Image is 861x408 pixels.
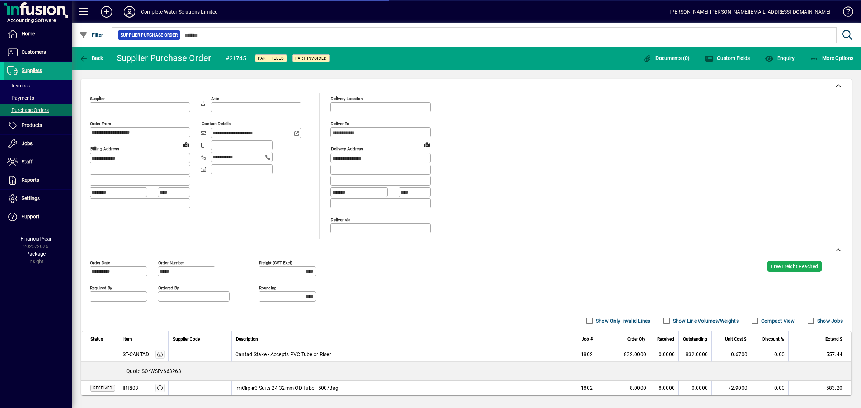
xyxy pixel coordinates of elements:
span: Back [79,55,103,61]
a: Customers [4,43,72,61]
span: Financial Year [20,236,52,242]
span: Description [236,335,258,343]
mat-label: Attn [211,96,219,101]
a: View on map [180,139,192,150]
mat-label: Delivery Location [331,96,363,101]
span: Free Freight Reached [771,264,818,269]
mat-label: Freight (GST excl) [259,260,292,265]
span: Received [93,386,112,390]
span: Order Qty [627,335,645,343]
a: Reports [4,171,72,189]
span: Item [123,335,132,343]
a: View on map [421,139,433,150]
button: Custom Fields [703,52,752,65]
span: Customers [22,49,46,55]
span: Outstanding [683,335,707,343]
div: Supplier Purchase Order [117,52,211,64]
span: Staff [22,159,33,165]
a: Invoices [4,80,72,92]
span: Supplier Code [173,335,200,343]
label: Compact View [760,317,795,324]
span: Filter [79,32,103,38]
button: Back [77,52,105,65]
mat-label: Required by [90,285,112,290]
span: Products [22,122,42,128]
td: 832.0000 [620,347,650,362]
td: 0.6700 [711,347,751,362]
div: #21745 [226,53,246,64]
label: Show Jobs [816,317,843,324]
label: Show Only Invalid Lines [594,317,650,324]
button: Add [95,5,118,18]
span: IrriClip #3 Suits 24-32mm OD Tube - 500/Bag [235,384,339,392]
td: 832.0000 [678,347,711,362]
button: Profile [118,5,141,18]
span: Job # [582,335,593,343]
mat-label: Order date [90,260,110,265]
span: Unit Cost $ [725,335,747,343]
span: Jobs [22,141,33,146]
mat-label: Rounding [259,285,276,290]
a: Jobs [4,135,72,153]
span: Extend $ [825,335,842,343]
mat-label: Order from [90,121,111,126]
span: Supplier Purchase Order [121,32,178,39]
td: 557.44 [788,347,851,362]
span: Reports [22,177,39,183]
span: Invoices [7,83,30,89]
span: Home [22,31,35,37]
label: Show Line Volumes/Weights [672,317,739,324]
mat-label: Deliver via [331,217,350,222]
span: More Options [810,55,854,61]
div: ST-CANTAD [123,351,149,358]
button: Enquiry [763,52,796,65]
span: 1802 [581,351,593,358]
span: Settings [22,195,40,201]
mat-label: Ordered by [158,285,179,290]
span: Enquiry [765,55,795,61]
button: More Options [808,52,856,65]
a: Staff [4,153,72,171]
span: Purchase Orders [7,107,49,113]
span: Part Filled [258,56,284,61]
td: 0.0000 [650,347,678,362]
span: Status [90,335,103,343]
a: Purchase Orders [4,104,72,116]
td: 0.00 [751,347,788,362]
td: 583.20 [788,381,851,395]
span: Discount % [762,335,784,343]
div: IRRI03 [123,384,138,392]
mat-label: Order number [158,260,184,265]
div: Quote SO/WSP/663263 [81,362,851,380]
mat-label: Supplier [90,96,105,101]
app-page-header-button: Back [72,52,111,65]
td: 0.00 [751,381,788,395]
div: Complete Water Solutions Limited [141,6,218,18]
td: 8.0000 [620,381,650,395]
span: Cantad Stake - Accepts PVC Tube or Riser [235,351,331,358]
a: Products [4,117,72,134]
a: Home [4,25,72,43]
a: Knowledge Base [838,1,852,25]
div: [PERSON_NAME] [PERSON_NAME][EMAIL_ADDRESS][DOMAIN_NAME] [669,6,831,18]
button: Filter [77,29,105,42]
span: Suppliers [22,67,42,73]
td: 72.9000 [711,381,751,395]
a: Payments [4,92,72,104]
mat-label: Deliver To [331,121,349,126]
span: Support [22,214,39,219]
a: Settings [4,190,72,208]
span: Payments [7,95,34,101]
span: Documents (0) [643,55,690,61]
span: Custom Fields [705,55,750,61]
span: Package [26,251,46,257]
span: Part Invoiced [295,56,327,61]
span: Received [657,335,674,343]
td: 8.0000 [650,381,678,395]
td: 0.0000 [678,381,711,395]
a: Support [4,208,72,226]
button: Documents (0) [641,52,692,65]
span: 1802 [581,384,593,392]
